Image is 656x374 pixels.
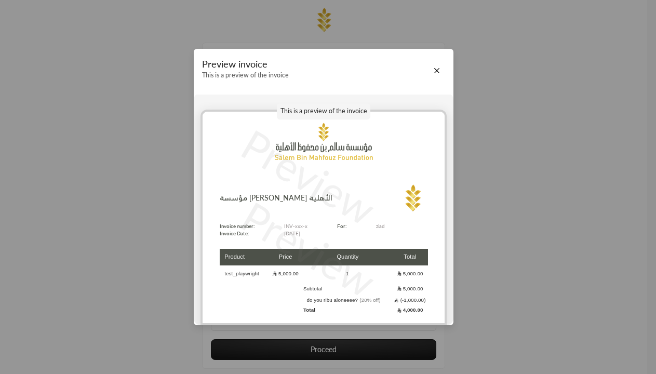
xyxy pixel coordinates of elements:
button: Close [431,65,443,76]
td: test_playwright [220,266,268,280]
p: ziad [376,222,428,230]
p: This is a preview of the invoice [277,103,370,120]
td: Subtotal [303,282,392,296]
p: Invoice number: [220,222,255,230]
td: (-1,000.00) [392,297,427,304]
p: Preview [231,185,387,312]
th: Total [392,249,427,266]
p: This is a preview of the invoice [202,72,289,79]
td: 5,000.00 [267,266,303,280]
img: Logo [397,183,428,214]
td: 5,000.00 [392,266,427,280]
td: do you ribu aloneeee? [303,297,392,304]
p: Invoice Date: [220,230,255,237]
th: Product [220,249,268,266]
td: Total [303,305,392,315]
td: 5,000.00 [392,282,427,296]
td: 4,000.00 [392,305,427,315]
span: (20% off) [359,297,380,303]
img: hdromg_oukvb.png [203,112,445,174]
p: Preview invoice [202,59,289,70]
table: Products [220,248,428,317]
p: مؤسسة [PERSON_NAME] الأهلية [220,193,332,204]
p: Preview [231,113,387,240]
